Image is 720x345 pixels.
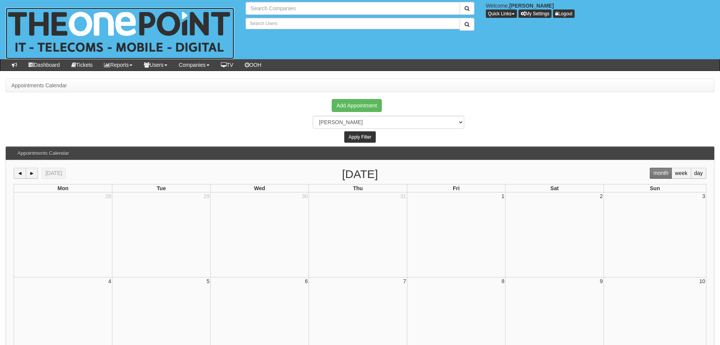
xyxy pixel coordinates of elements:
[486,9,517,18] button: Quick Links
[342,168,378,180] h2: [DATE]
[698,277,706,285] div: 10
[691,168,706,178] span: day
[402,277,407,285] div: 7
[11,82,67,89] li: Appointments Calendar
[23,59,66,71] a: Dashboard
[138,59,173,71] a: Users
[104,192,112,200] div: 28
[553,9,575,18] a: Logout
[14,168,26,178] span: ◄
[203,192,210,200] div: 29
[112,184,210,192] th: Tue
[173,59,215,71] a: Companies
[344,131,375,143] input: Apply Filter
[304,277,309,285] div: 6
[332,99,382,112] a: Add Appointment
[26,168,38,178] span: ►
[701,192,706,200] div: 3
[599,192,603,200] div: 2
[42,168,65,178] span: [DATE]
[14,147,73,160] h3: Appointments Calendar
[210,184,309,192] th: Wed
[672,168,690,178] span: week
[603,184,706,192] th: Sun
[246,2,460,15] input: Search Companies
[206,277,210,285] div: 5
[14,184,112,192] th: Mon
[98,59,138,71] a: Reports
[301,192,309,200] div: 30
[501,192,505,200] div: 1
[66,59,99,71] a: Tickets
[480,2,720,18] div: Welcome,
[399,192,407,200] div: 31
[599,277,603,285] div: 9
[407,184,505,192] th: Fri
[501,277,505,285] div: 8
[518,9,552,18] a: My Settings
[309,184,407,192] th: Thu
[246,18,460,29] input: Search Users
[107,277,112,285] div: 4
[505,184,603,192] th: Sat
[509,3,554,9] b: [PERSON_NAME]
[650,168,671,178] span: month
[215,59,239,71] a: TV
[239,59,267,71] a: OOH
